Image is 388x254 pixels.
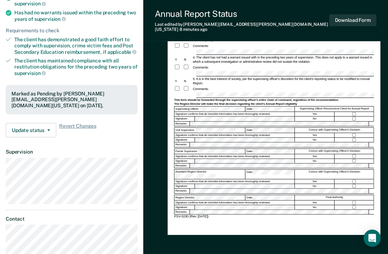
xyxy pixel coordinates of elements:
div: No [295,117,335,121]
div: Date: [246,170,295,179]
div: No [295,205,335,210]
div: Signature confirms that all checklist information has been thoroughly reviewed. [174,154,295,159]
div: N [183,57,192,62]
div: Remarks: [174,210,190,214]
div: PSV-323D (Rev. [DATE]) [174,215,374,219]
div: Yes [295,154,335,159]
span: Revert Changes [59,123,96,137]
div: Signature: [174,205,195,210]
div: Unit Supervisor: [174,128,245,133]
span: supervision [14,1,46,6]
div: Signature: [174,159,195,163]
div: Y [174,57,183,62]
div: No [295,159,335,163]
div: Yes [295,179,335,184]
div: Remarks: [174,122,190,126]
div: Signature: [174,117,195,121]
div: Concur with Supervising Officer's Decision [295,170,374,179]
dt: Contact [6,216,138,222]
div: The Region Director will make the final decision regarding the client's Annual Report eligibility [174,102,374,106]
span: supervision [34,16,66,22]
div: Date: [246,128,295,133]
div: Signature confirms that all checklist information has been thoroughly reviewed. [174,112,295,116]
div: Supervising Officer Recommend Client for Annual Report [295,107,374,112]
div: Yes [295,201,335,205]
div: Signature confirms that all checklist information has been thoroughly reviewed. [174,201,295,205]
div: Region Director: [174,195,245,200]
span: applicable [107,49,136,55]
div: Requirements to check [6,28,138,34]
div: Signature confirms that all checklist information has been thoroughly reviewed. [174,133,295,137]
div: Signature: [174,184,195,188]
div: Last edited by [PERSON_NAME][EMAIL_ADDRESS][PERSON_NAME][DOMAIN_NAME][US_STATE] [155,22,329,32]
div: Remarks: [174,189,190,193]
div: Yes [295,112,335,116]
div: Parole Supervisor: [174,149,245,154]
button: Update status [6,123,56,137]
button: Download Form [329,14,377,26]
div: N [183,79,192,83]
div: Concur with Supervising Officer's Decision [295,149,374,154]
span: supervision [14,70,46,76]
div: Marked as Pending by [PERSON_NAME][EMAIL_ADDRESS][PERSON_NAME][DOMAIN_NAME][US_STATE] on [DATE]. [11,91,132,109]
div: Date: [246,149,295,154]
div: Supervising Officer: [174,107,245,112]
div: Remarks: [174,142,190,147]
div: Comments: [192,87,210,91]
div: The client has maintained compliance with all restitution obligations for the preceding two years of [14,58,138,76]
div: 4. The client has not had a warrant issued with in the preceding two years of supervision. This d... [192,55,374,64]
div: The client has demonstrated a good faith effort to comply with supervision, crime victim fees and... [14,37,138,55]
div: Annual Report Status [155,9,329,19]
div: Has had no warrants issued within the preceding two years of [14,10,138,22]
div: No [295,138,335,142]
div: No [295,184,335,188]
div: Signature confirms that all checklist information has been thoroughly reviewed. [174,179,295,184]
div: Concur with Supervising Officer's Decision [295,128,374,133]
div: Comments: [192,44,210,48]
div: Yes [295,133,335,137]
dt: Supervision [6,149,138,155]
div: Signature: [174,138,195,142]
div: Open Intercom Messenger [364,230,381,247]
div: Date: [246,195,295,200]
div: Remarks: [174,164,190,168]
div: 5. It is in the best interest of society, per the supervising officer's discretion for the client... [192,77,374,85]
div: This form should be forwarded through the supervising officer's entire chain of command, regardle... [174,98,374,102]
div: Final Authority [295,195,374,200]
div: Y [174,79,183,83]
div: Assistant Region Director: [174,170,245,179]
span: 8 minutes ago [179,27,207,32]
div: Date: [246,107,295,112]
div: Comments: [192,65,210,70]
